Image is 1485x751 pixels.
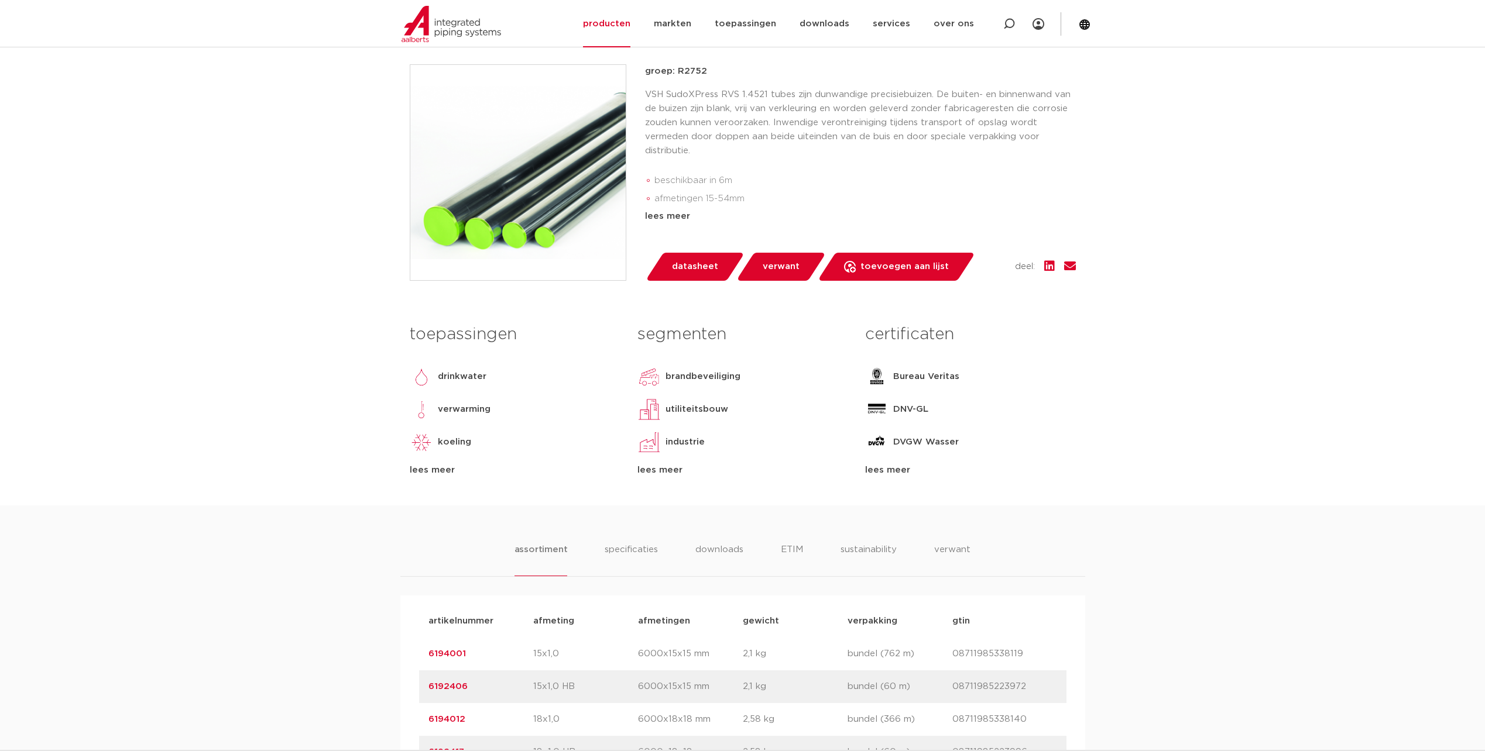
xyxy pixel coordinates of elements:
[865,463,1075,477] div: lees meer
[637,430,661,454] img: industrie
[743,647,848,661] p: 2,1 kg
[893,370,959,384] p: Bureau Veritas
[841,543,897,576] li: sustainability
[848,680,952,694] p: bundel (60 m)
[666,435,705,449] p: industrie
[637,463,848,477] div: lees meer
[666,402,728,416] p: utiliteitsbouw
[952,680,1057,694] p: 08711985223972
[638,680,743,694] p: 6000x15x15 mm
[410,323,620,346] h3: toepassingen
[533,680,638,694] p: 15x1,0 HB
[743,614,848,628] p: gewicht
[638,614,743,628] p: afmetingen
[848,712,952,726] p: bundel (366 m)
[533,647,638,661] p: 15x1,0
[410,398,433,421] img: verwarming
[428,682,468,691] a: 6192406
[865,323,1075,346] h3: certificaten
[952,647,1057,661] p: 08711985338119
[638,712,743,726] p: 6000x18x18 mm
[428,649,466,658] a: 6194001
[666,370,740,384] p: brandbeveiliging
[952,712,1057,726] p: 08711985338140
[637,365,661,388] img: brandbeveiliging
[645,209,1076,223] div: lees meer
[410,430,433,454] img: koeling
[893,435,959,449] p: DVGW Wasser
[743,680,848,694] p: 2,1 kg
[515,543,568,576] li: assortiment
[865,365,889,388] img: Bureau Veritas
[743,712,848,726] p: 2,58 kg
[763,257,800,276] span: verwant
[654,171,1076,190] li: beschikbaar in 6m
[654,190,1076,208] li: afmetingen 15-54mm
[736,253,826,281] a: verwant
[637,323,848,346] h3: segmenten
[781,543,803,576] li: ETIM
[865,398,889,421] img: DNV-GL
[533,614,638,628] p: afmeting
[645,64,1076,78] p: groep: R2752
[695,543,743,576] li: downloads
[893,402,928,416] p: DNV-GL
[645,253,745,281] a: datasheet
[410,365,433,388] img: drinkwater
[438,402,491,416] p: verwarming
[848,614,952,628] p: verpakking
[438,370,486,384] p: drinkwater
[934,543,970,576] li: verwant
[438,435,471,449] p: koeling
[428,614,533,628] p: artikelnummer
[952,614,1057,628] p: gtin
[860,257,949,276] span: toevoegen aan lijst
[865,430,889,454] img: DVGW Wasser
[638,647,743,661] p: 6000x15x15 mm
[428,715,465,724] a: 6194012
[605,543,658,576] li: specificaties
[410,65,626,280] img: Product Image for VSH SudoXPress RVS buis 1.4521 (AISI444)
[410,463,620,477] div: lees meer
[645,88,1076,158] p: VSH SudoXPress RVS 1.4521 tubes zijn dunwandige precisiebuizen. De buiten- en binnenwand van de b...
[848,647,952,661] p: bundel (762 m)
[533,712,638,726] p: 18x1,0
[1015,260,1035,274] span: deel:
[672,257,718,276] span: datasheet
[637,398,661,421] img: utiliteitsbouw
